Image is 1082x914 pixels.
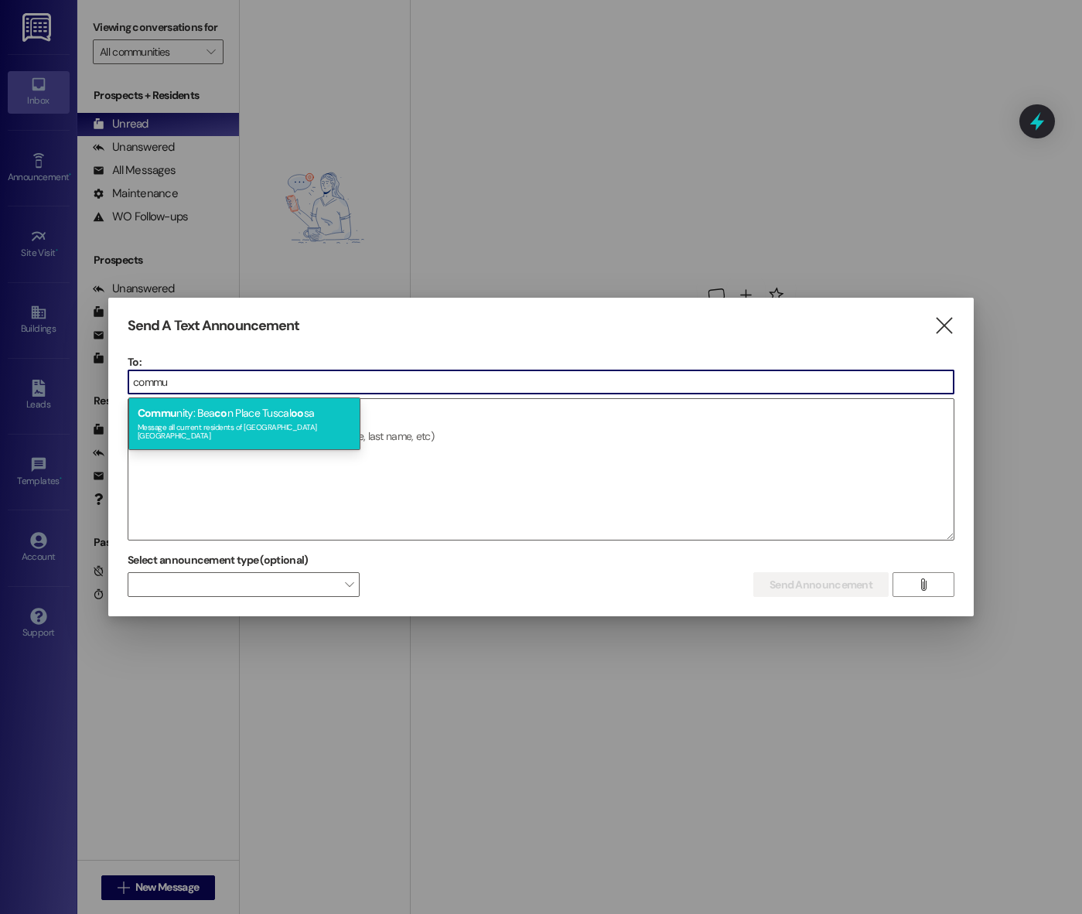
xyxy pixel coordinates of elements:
span: Send Announcement [770,577,872,593]
div: nity: Bea n Place Tuscal sa [128,397,360,450]
button: Send Announcement [753,572,889,597]
h3: Send A Text Announcement [128,317,299,335]
input: Type to select the units, buildings, or communities you want to message. (e.g. 'Unit 1A', 'Buildi... [128,370,954,394]
p: To: [128,354,954,370]
span: oo [291,406,304,420]
span: Commu [138,406,177,420]
div: Message all current residents of [GEOGRAPHIC_DATA] [GEOGRAPHIC_DATA] [138,419,351,441]
i:  [934,318,954,334]
i:  [917,578,929,591]
label: Select announcement type (optional) [128,548,309,572]
span: co [214,406,227,420]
